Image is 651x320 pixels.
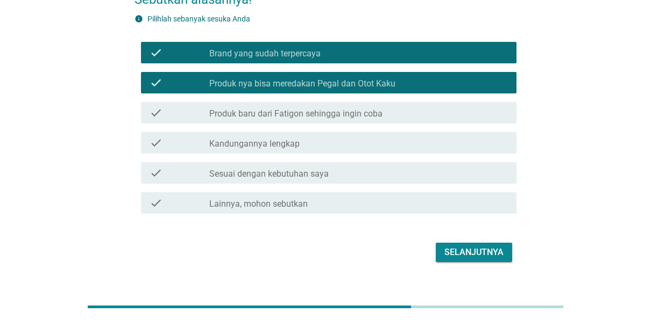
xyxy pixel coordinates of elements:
i: info [135,14,143,23]
i: check [150,197,162,209]
label: Lainnya, mohon sebutkan [209,199,308,209]
i: check [150,76,162,89]
label: Sesuai dengan kebutuhan saya [209,169,329,179]
i: check [150,46,162,59]
label: Produk baru dari Fatigon sehingga ingin coba [209,108,383,119]
i: check [150,136,162,149]
button: Selanjutnya [436,243,512,262]
label: Brand yang sudah terpercaya [209,48,321,59]
i: check [150,166,162,179]
div: Selanjutnya [444,246,504,259]
i: check [150,106,162,119]
label: Produk nya bisa meredakan Pegal dan Otot Kaku [209,78,395,89]
label: Pilihlah sebanyak sesuka Anda [147,14,250,23]
label: Kandungannya lengkap [209,139,300,149]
